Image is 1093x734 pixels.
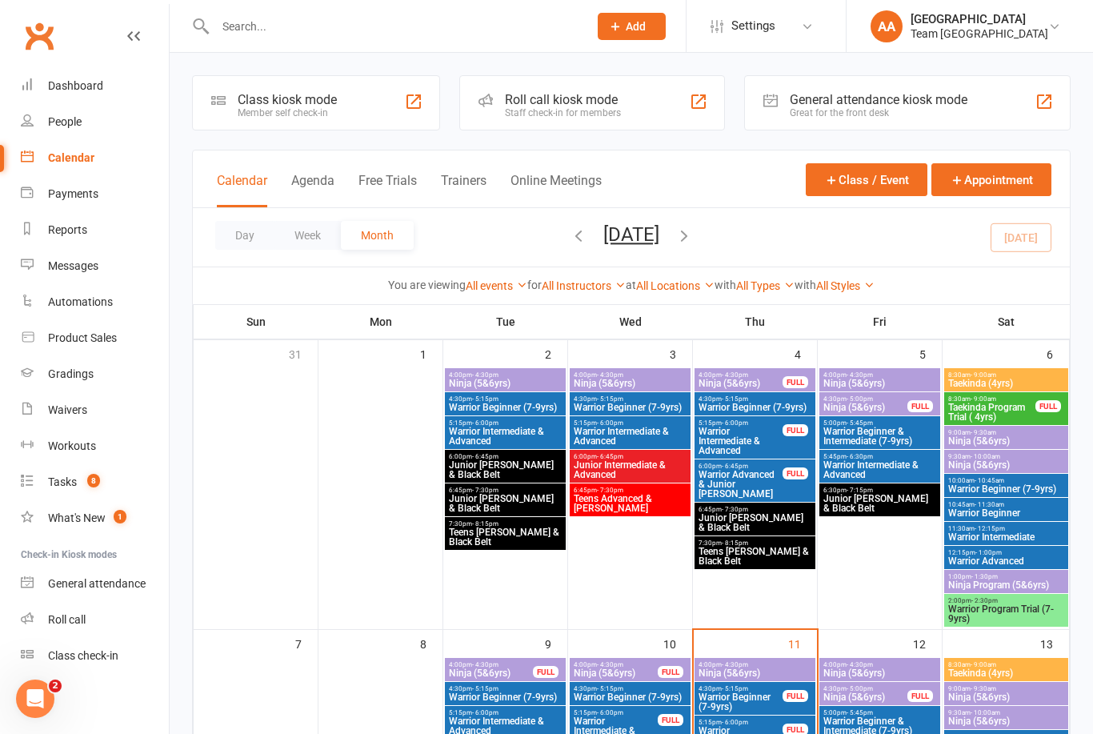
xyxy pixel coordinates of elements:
[823,661,937,668] span: 4:00pm
[48,151,94,164] div: Calendar
[823,371,937,379] span: 4:00pm
[545,630,567,656] div: 9
[573,661,659,668] span: 4:00pm
[48,577,146,590] div: General attendance
[597,661,623,668] span: - 4:30pm
[573,379,687,388] span: Ninja (5&6yrs)
[907,400,933,412] div: FULL
[698,506,812,513] span: 6:45pm
[790,107,967,118] div: Great for the front desk
[947,604,1065,624] span: Warrior Program Trial (7-9yrs)
[975,501,1004,508] span: - 11:30am
[448,395,563,403] span: 4:30pm
[388,279,466,291] strong: You are viewing
[971,573,998,580] span: - 1:30pm
[48,367,94,380] div: Gradings
[795,279,816,291] strong: with
[947,668,1065,678] span: Taekinda (4yrs)
[722,371,748,379] span: - 4:30pm
[847,709,873,716] span: - 5:45pm
[823,685,908,692] span: 4:30pm
[505,107,621,118] div: Staff check-in for members
[823,379,937,388] span: Ninja (5&6yrs)
[731,8,775,44] span: Settings
[597,371,623,379] span: - 4:30pm
[658,714,683,726] div: FULL
[947,580,1065,590] span: Ninja Program (5&6yrs)
[448,419,563,427] span: 5:15pm
[698,668,812,678] span: Ninja (5&6yrs)
[947,429,1065,436] span: 9:00am
[947,661,1065,668] span: 8:30am
[698,547,812,566] span: Teens [PERSON_NAME] & Black Belt
[448,520,563,527] span: 7:30pm
[947,484,1065,494] span: Warrior Beginner (7-9yrs)
[573,419,687,427] span: 5:15pm
[510,173,602,207] button: Online Meetings
[48,613,86,626] div: Roll call
[21,104,169,140] a: People
[722,506,748,513] span: - 7:30pm
[448,453,563,460] span: 6:00pm
[783,467,808,479] div: FULL
[21,392,169,428] a: Waivers
[597,419,623,427] span: - 6:00pm
[215,221,274,250] button: Day
[358,173,417,207] button: Free Trials
[847,419,873,427] span: - 5:45pm
[947,453,1065,460] span: 9:30am
[913,630,942,656] div: 12
[597,685,623,692] span: - 5:15pm
[698,371,783,379] span: 4:00pm
[971,395,996,403] span: - 9:00am
[448,668,534,678] span: Ninja (5&6yrs)
[871,10,903,42] div: AA
[48,295,113,308] div: Automations
[341,221,414,250] button: Month
[947,477,1065,484] span: 10:00am
[21,638,169,674] a: Class kiosk mode
[48,79,103,92] div: Dashboard
[573,692,687,702] span: Warrior Beginner (7-9yrs)
[21,68,169,104] a: Dashboard
[722,419,748,427] span: - 6:00pm
[448,427,563,446] span: Warrior Intermediate & Advanced
[947,709,1065,716] span: 9:30am
[21,176,169,212] a: Payments
[48,403,87,416] div: Waivers
[48,331,117,344] div: Product Sales
[907,690,933,702] div: FULL
[975,525,1005,532] span: - 12:15pm
[597,395,623,403] span: - 5:15pm
[823,419,937,427] span: 5:00pm
[947,501,1065,508] span: 10:45am
[911,12,1048,26] div: [GEOGRAPHIC_DATA]
[597,487,623,494] span: - 7:30pm
[448,685,563,692] span: 4:30pm
[573,668,659,678] span: Ninja (5&6yrs)
[975,549,1002,556] span: - 1:00pm
[114,510,126,523] span: 1
[420,630,442,656] div: 8
[318,305,443,339] th: Mon
[947,379,1065,388] span: Taekinda (4yrs)
[21,356,169,392] a: Gradings
[971,597,998,604] span: - 2:30pm
[448,460,563,479] span: Junior [PERSON_NAME] & Black Belt
[48,649,118,662] div: Class check-in
[947,573,1065,580] span: 1:00pm
[847,661,873,668] span: - 4:30pm
[603,223,659,246] button: [DATE]
[783,424,808,436] div: FULL
[295,630,318,656] div: 7
[931,163,1051,196] button: Appointment
[698,513,812,532] span: Junior [PERSON_NAME] & Black Belt
[573,494,687,513] span: Teens Advanced & [PERSON_NAME]
[698,403,812,412] span: Warrior Beginner (7-9yrs)
[971,429,996,436] span: - 9:30am
[194,305,318,339] th: Sun
[823,453,937,460] span: 5:45pm
[947,395,1036,403] span: 8:30am
[448,487,563,494] span: 6:45pm
[289,340,318,367] div: 31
